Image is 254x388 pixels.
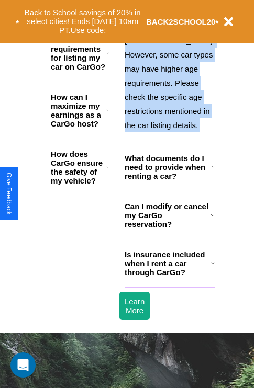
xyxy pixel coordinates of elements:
div: Open Intercom Messenger [10,352,36,378]
button: Learn More [119,292,150,320]
div: Give Feedback [5,173,13,215]
button: Back to School savings of 20% in select cities! Ends [DATE] 10am PT.Use code: [19,5,146,38]
h3: Is insurance included when I rent a car through CarGo? [125,250,211,277]
h3: How does CarGo ensure the safety of my vehicle? [51,150,106,185]
h3: Can I modify or cancel my CarGo reservation? [125,202,211,229]
h3: How can I maximize my earnings as a CarGo host? [51,93,106,128]
p: To rent a car with CarGo, you must be at least [DEMOGRAPHIC_DATA]. However, some car types may ha... [125,5,215,132]
b: BACK2SCHOOL20 [146,17,216,26]
h3: What are the requirements for listing my car on CarGo? [51,36,107,71]
h3: What documents do I need to provide when renting a car? [125,154,212,180]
